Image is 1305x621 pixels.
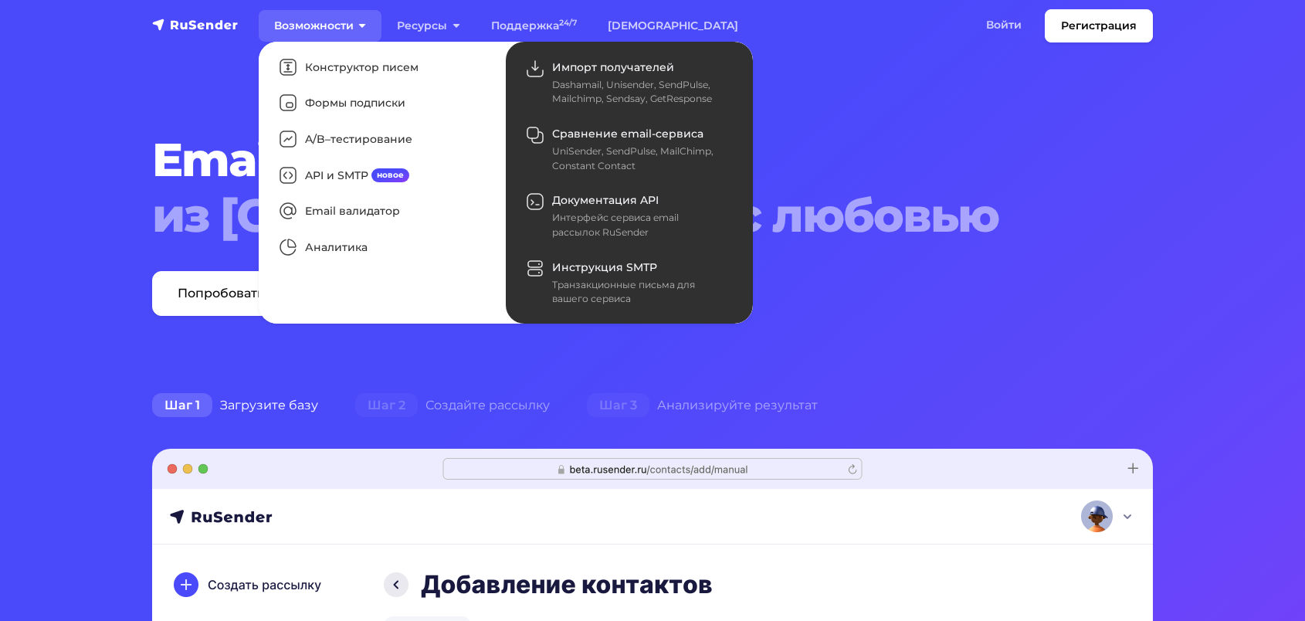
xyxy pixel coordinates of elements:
a: Инструкция SMTP Транзакционные письма для вашего сервиса [514,249,745,316]
a: Конструктор писем [266,49,498,86]
a: Email валидатор [266,194,498,230]
a: Импорт получателей Dashamail, Unisender, SendPulse, Mailchimp, Sendsay, GetResponse [514,49,745,116]
a: Поддержка24/7 [476,10,592,42]
span: Импорт получателей [552,60,674,74]
div: из [GEOGRAPHIC_DATA] с любовью [152,188,1068,243]
a: A/B–тестирование [266,121,498,158]
a: Попробовать бесплатно [152,271,361,316]
span: Шаг 3 [587,393,649,418]
h1: Email рассылки, [152,132,1068,243]
span: Инструкция SMTP [552,260,657,274]
a: API и SMTPновое [266,158,498,194]
div: Интерфейс сервиса email рассылок RuSender [552,211,727,239]
a: Сравнение email-сервиса UniSender, SendPulse, MailChimp, Constant Contact [514,116,745,182]
img: RuSender [152,17,239,32]
div: UniSender, SendPulse, MailChimp, Constant Contact [552,144,727,173]
a: Войти [971,9,1037,41]
a: Ресурсы [381,10,475,42]
a: [DEMOGRAPHIC_DATA] [592,10,754,42]
a: Возможности [259,10,381,42]
a: Формы подписки [266,86,498,122]
sup: 24/7 [559,18,577,28]
span: Шаг 1 [152,393,212,418]
div: Dashamail, Unisender, SendPulse, Mailchimp, Sendsay, GetResponse [552,78,727,107]
div: Анализируйте результат [568,390,836,421]
div: Транзакционные письма для вашего сервиса [552,278,727,307]
a: Регистрация [1045,9,1153,42]
span: Шаг 2 [355,393,418,418]
a: Документация API Интерфейс сервиса email рассылок RuSender [514,183,745,249]
a: Аналитика [266,229,498,266]
span: Сравнение email-сервиса [552,127,703,141]
span: новое [371,168,409,182]
div: Создайте рассылку [337,390,568,421]
div: Загрузите базу [134,390,337,421]
span: Документация API [552,193,659,207]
